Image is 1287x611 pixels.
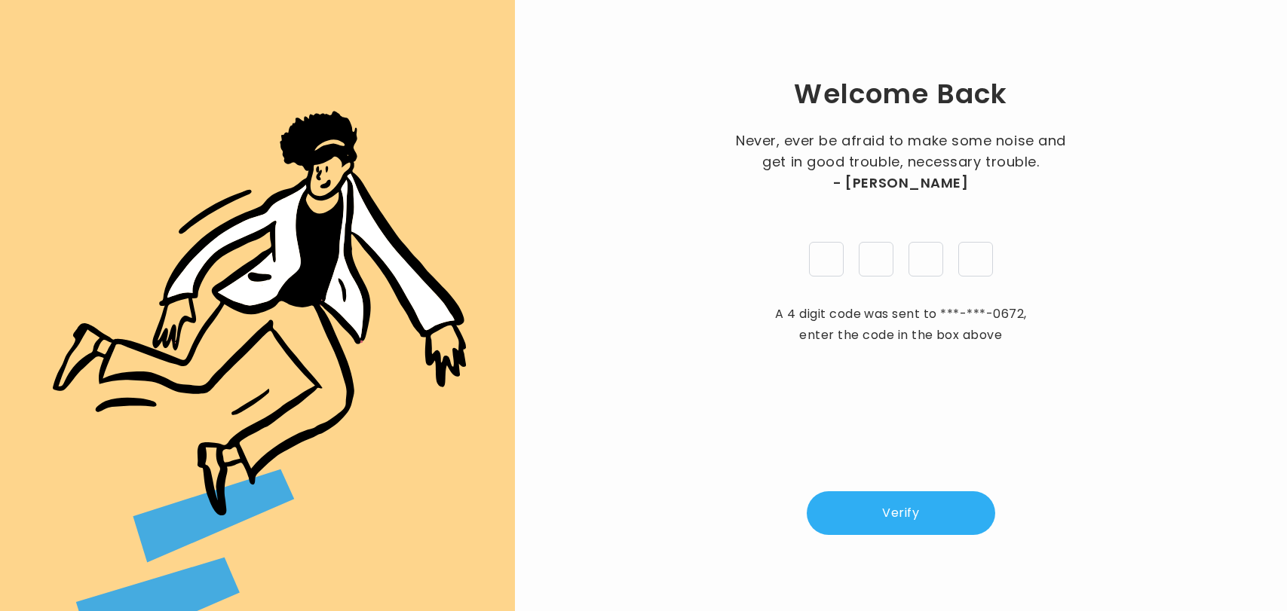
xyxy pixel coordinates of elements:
[769,304,1033,346] p: A 4 digit code was sent to , enter the code in the box above
[809,242,844,276] input: pin
[807,491,995,535] button: Verify
[731,130,1071,194] p: Never, ever be afraid to make some noise and get in good trouble, necessary trouble.
[909,242,943,276] input: pin
[794,76,1007,112] h1: Welcome Back
[859,242,893,276] input: pin
[958,242,993,276] input: pin
[833,173,968,194] span: - [PERSON_NAME]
